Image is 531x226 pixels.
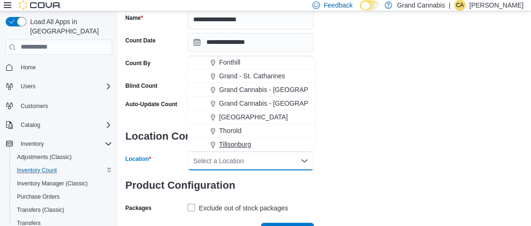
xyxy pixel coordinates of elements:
[9,190,116,203] button: Purchase Orders
[188,110,314,124] button: [GEOGRAPHIC_DATA]
[17,81,39,92] button: Users
[188,69,314,83] button: Grand - St. Catharines
[188,56,314,69] button: Fonthill
[17,138,48,150] button: Inventory
[125,37,155,44] label: Count Date
[188,124,314,138] button: Thorold
[188,83,314,97] button: Grand Cannabis - [GEOGRAPHIC_DATA]
[219,85,342,94] span: Grand Cannabis - [GEOGRAPHIC_DATA]
[17,62,40,73] a: Home
[9,151,116,164] button: Adjustments (Classic)
[17,206,64,214] span: Transfers (Classic)
[17,119,44,131] button: Catalog
[17,100,112,111] span: Customers
[219,99,342,108] span: Grand Cannabis - [GEOGRAPHIC_DATA]
[2,137,116,151] button: Inventory
[13,191,112,202] span: Purchase Orders
[360,0,380,10] input: Dark Mode
[13,151,75,163] a: Adjustments (Classic)
[17,153,72,161] span: Adjustments (Classic)
[13,204,112,216] span: Transfers (Classic)
[17,61,112,73] span: Home
[188,42,314,151] div: Choose from the following options
[17,119,112,131] span: Catalog
[17,81,112,92] span: Users
[17,100,52,112] a: Customers
[219,71,285,81] span: Grand - St. Catharines
[13,165,61,176] a: Inventory Count
[188,138,314,151] button: Tillsonburg
[13,151,112,163] span: Adjustments (Classic)
[219,126,241,135] span: Thorold
[13,191,64,202] a: Purchase Orders
[219,140,251,149] span: Tillsonburg
[13,178,112,189] span: Inventory Manager (Classic)
[17,167,57,174] span: Inventory Count
[125,100,177,108] label: Auto-Update Count
[125,59,150,67] label: Count By
[9,203,116,217] button: Transfers (Classic)
[21,64,36,71] span: Home
[360,10,360,11] span: Dark Mode
[2,80,116,93] button: Users
[21,102,48,110] span: Customers
[2,99,116,112] button: Customers
[125,204,151,212] label: Packages
[17,138,112,150] span: Inventory
[17,193,60,201] span: Purchase Orders
[13,178,91,189] a: Inventory Manager (Classic)
[125,121,314,151] h3: Location Configuration
[125,14,143,22] label: Name
[13,204,68,216] a: Transfers (Classic)
[219,112,288,122] span: [GEOGRAPHIC_DATA]
[125,155,151,163] label: Location
[17,180,88,187] span: Inventory Manager (Classic)
[9,177,116,190] button: Inventory Manager (Classic)
[188,33,314,52] input: Press the down key to open a popover containing a calendar.
[125,82,157,90] div: Blind Count
[199,202,288,214] div: Exclude out of stock packages
[13,165,112,176] span: Inventory Count
[125,170,314,201] h3: Product Configuration
[21,140,44,148] span: Inventory
[188,97,314,110] button: Grand Cannabis - [GEOGRAPHIC_DATA]
[21,121,40,129] span: Catalog
[26,17,112,36] span: Load All Apps in [GEOGRAPHIC_DATA]
[2,118,116,132] button: Catalog
[2,60,116,74] button: Home
[21,83,35,90] span: Users
[9,164,116,177] button: Inventory Count
[19,0,61,10] img: Cova
[301,157,308,165] button: Close list of options
[219,58,240,67] span: Fonthill
[324,0,352,10] span: Feedback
